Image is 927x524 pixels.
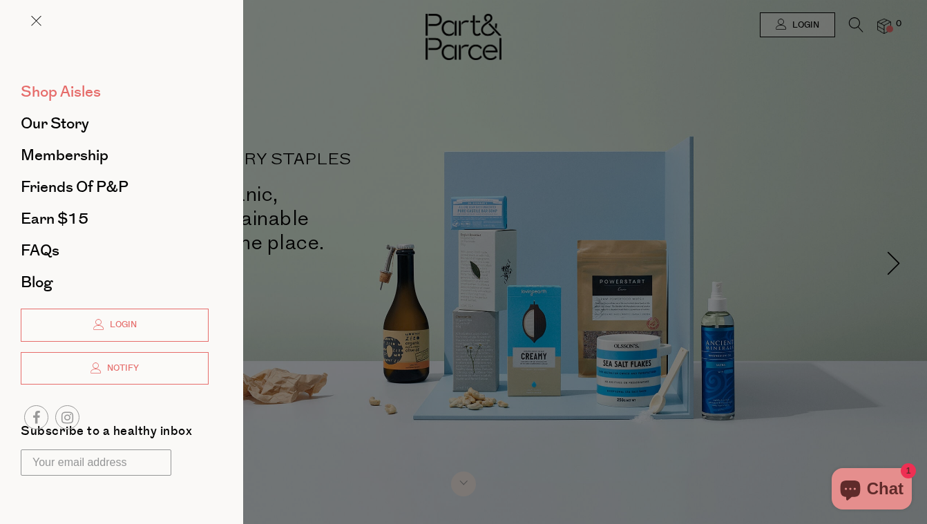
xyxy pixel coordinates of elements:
[21,81,101,103] span: Shop Aisles
[21,176,128,198] span: Friends of P&P
[21,84,209,99] a: Shop Aisles
[21,116,209,131] a: Our Story
[21,352,209,385] a: Notify
[21,179,209,195] a: Friends of P&P
[21,243,209,258] a: FAQs
[104,362,139,374] span: Notify
[21,240,59,262] span: FAQs
[828,468,916,513] inbox-online-store-chat: Shopify online store chat
[21,113,89,135] span: Our Story
[21,148,209,163] a: Membership
[21,211,209,226] a: Earn $15
[106,319,137,331] span: Login
[21,309,209,342] a: Login
[21,449,171,476] input: Your email address
[21,208,88,230] span: Earn $15
[21,275,209,290] a: Blog
[21,271,52,293] span: Blog
[21,144,108,166] span: Membership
